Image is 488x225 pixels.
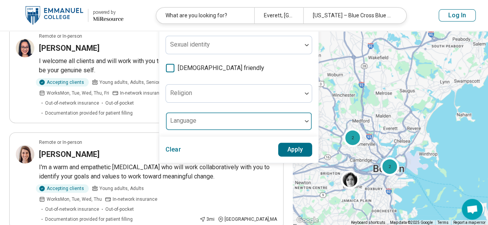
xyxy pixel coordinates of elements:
[36,78,89,87] div: Accepting clients
[462,199,483,220] div: Open chat
[39,57,277,75] p: I welcome all clients and will work with you to create an open, nonjudgmental space to be your ge...
[278,143,312,157] button: Apply
[380,157,399,175] div: 2
[170,41,210,48] label: Sexual identity
[25,6,83,25] img: Emmanuel College
[156,8,254,23] div: What are you looking for?
[45,206,99,213] span: Out-of-network insurance
[45,100,99,107] span: Out-of-network insurance
[453,220,486,225] a: Report a map error
[439,9,476,22] button: Log In
[199,216,214,223] div: 3 mi
[47,90,109,97] span: Works Mon, Tue, Wed, Thu, Fri
[303,8,401,23] div: [US_STATE] – Blue Cross Blue Shield
[100,79,189,86] span: Young adults, Adults, Seniors (65 or older)
[120,90,165,97] span: In-network insurance
[39,139,82,146] p: Remote or In-person
[39,33,82,40] p: Remote or In-person
[93,9,123,16] div: powered by
[437,220,449,225] a: Terms (opens in new tab)
[343,128,362,147] div: 2
[47,196,102,203] span: Works Mon, Tue, Wed, Thu
[39,43,100,53] h3: [PERSON_NAME]
[39,163,277,181] p: I'm a warm and empathetic [MEDICAL_DATA] who will work collaboratively with you to identify your ...
[45,110,133,117] span: Documentation provided for patient filling
[105,206,134,213] span: Out-of-pocket
[39,149,100,160] h3: [PERSON_NAME]
[105,100,134,107] span: Out-of-pocket
[218,216,277,223] div: [GEOGRAPHIC_DATA] , MA
[100,185,144,192] span: Young adults, Adults
[170,89,192,97] label: Religion
[178,63,264,73] span: [DEMOGRAPHIC_DATA] friendly
[45,216,133,223] span: Documentation provided for patient filling
[12,6,123,25] a: Emmanuel Collegepowered by
[170,117,196,124] label: Language
[36,184,89,193] div: Accepting clients
[165,143,181,157] button: Clear
[390,220,433,225] span: Map data ©2025 Google
[113,196,157,203] span: In-network insurance
[254,8,303,23] div: Everett, [GEOGRAPHIC_DATA]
